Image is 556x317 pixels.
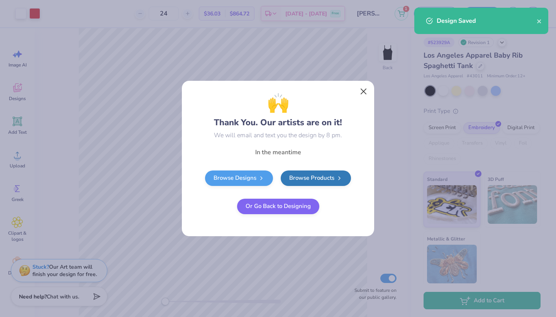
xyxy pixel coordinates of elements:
button: Or Go Back to Designing [237,199,319,214]
a: Browse Products [281,170,351,186]
span: 🙌 [267,90,289,116]
div: Design Saved [437,16,537,26]
button: Close [356,84,371,99]
button: close [537,16,542,26]
div: Thank You. Our artists are on it! [214,90,342,129]
a: Browse Designs [205,170,273,186]
span: In the meantime [255,148,301,157]
div: We will email and text you the design by 8 pm. [214,131,342,140]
